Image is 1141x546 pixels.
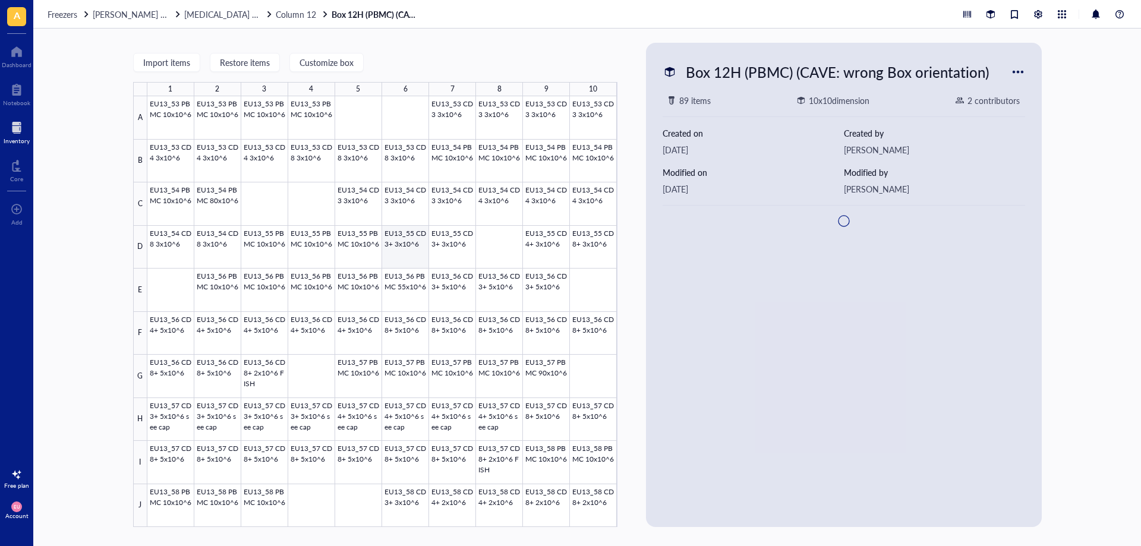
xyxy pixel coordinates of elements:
[262,81,266,97] div: 3
[133,182,147,226] div: C
[133,441,147,484] div: I
[809,94,869,107] div: 10 x 10 dimension
[93,9,182,20] a: [PERSON_NAME] freezer
[215,81,219,97] div: 2
[544,81,549,97] div: 9
[4,482,29,489] div: Free plan
[332,9,421,20] a: Box 12H (PBMC) (CAVE: wrong Box orientation)
[967,94,1020,107] div: 2 contributors
[300,58,354,67] span: Customize box
[3,99,30,106] div: Notebook
[10,175,23,182] div: Core
[133,398,147,441] div: H
[4,137,30,144] div: Inventory
[679,94,711,107] div: 89 items
[289,53,364,72] button: Customize box
[663,143,844,156] div: [DATE]
[14,8,20,23] span: A
[133,269,147,312] div: E
[10,156,23,182] a: Core
[184,8,268,20] span: [MEDICAL_DATA] tank
[663,182,844,195] div: [DATE]
[220,58,270,67] span: Restore items
[133,484,147,528] div: J
[663,166,844,179] div: Modified on
[143,58,190,67] span: Import items
[133,226,147,269] div: D
[589,81,597,97] div: 10
[210,53,280,72] button: Restore items
[276,8,316,20] span: Column 12
[48,9,90,20] a: Freezers
[497,81,502,97] div: 8
[168,81,172,97] div: 1
[93,8,185,20] span: [PERSON_NAME] freezer
[14,504,20,509] span: EU
[48,8,77,20] span: Freezers
[133,355,147,398] div: G
[680,59,994,84] div: Box 12H (PBMC) (CAVE: wrong Box orientation)
[844,166,1025,179] div: Modified by
[663,127,844,140] div: Created on
[2,42,31,68] a: Dashboard
[844,182,1025,195] div: [PERSON_NAME]
[133,140,147,183] div: B
[11,219,23,226] div: Add
[404,81,408,97] div: 6
[184,9,329,20] a: [MEDICAL_DATA] tankColumn 12
[133,96,147,140] div: A
[133,53,200,72] button: Import items
[450,81,455,97] div: 7
[844,143,1025,156] div: [PERSON_NAME]
[4,118,30,144] a: Inventory
[844,127,1025,140] div: Created by
[356,81,360,97] div: 5
[3,80,30,106] a: Notebook
[133,312,147,355] div: F
[2,61,31,68] div: Dashboard
[5,512,29,519] div: Account
[309,81,313,97] div: 4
